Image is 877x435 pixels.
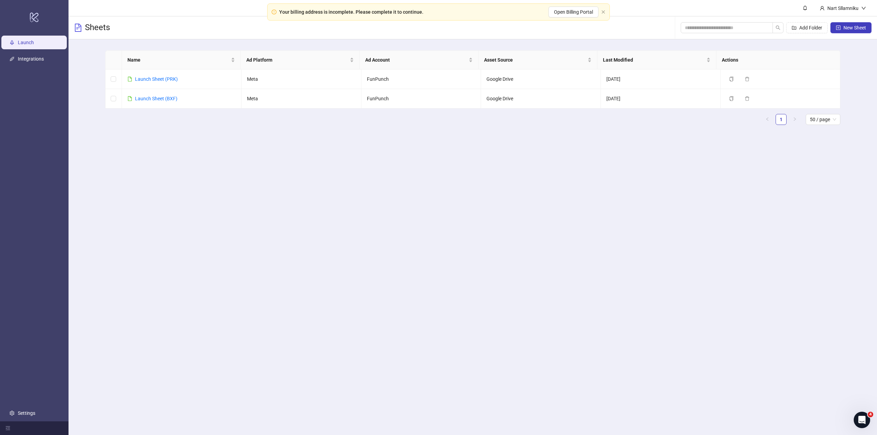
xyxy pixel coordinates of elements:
[776,25,780,30] span: search
[601,89,721,108] td: [DATE]
[481,89,601,108] td: Google Drive
[127,77,132,81] span: file
[603,56,705,64] span: Last Modified
[776,114,787,125] li: 1
[843,25,866,30] span: New Sheet
[554,9,593,15] span: Open Billing Portal
[789,114,800,125] li: Next Page
[793,117,797,121] span: right
[242,89,361,108] td: Meta
[360,51,479,69] th: Ad Account
[18,56,44,62] a: Integrations
[861,6,866,11] span: down
[825,4,861,12] div: Nart Sllamniku
[361,69,481,89] td: FunPunch
[135,96,177,101] a: Launch Sheet (BXF)
[127,56,230,64] span: Name
[820,6,825,11] span: user
[789,114,800,125] button: right
[365,56,467,64] span: Ad Account
[786,22,828,33] button: Add Folder
[74,24,82,32] span: file-text
[745,96,750,101] span: delete
[792,25,796,30] span: folder-add
[279,8,423,16] div: Your billing address is incomplete. Please complete it to continue.
[5,426,10,431] span: menu-fold
[127,96,132,101] span: file
[836,25,841,30] span: plus-square
[484,56,586,64] span: Asset Source
[597,51,716,69] th: Last Modified
[18,40,34,45] a: Launch
[85,22,110,33] h3: Sheets
[601,10,605,14] button: close
[122,51,241,69] th: Name
[729,96,734,101] span: copy
[135,76,178,82] a: Launch Sheet (PRK)
[242,69,361,89] td: Meta
[810,114,836,125] span: 50 / page
[799,25,822,30] span: Add Folder
[18,410,35,416] a: Settings
[716,51,835,69] th: Actions
[765,117,769,121] span: left
[868,412,873,417] span: 4
[745,77,750,81] span: delete
[806,114,840,125] div: Page Size
[729,77,734,81] span: copy
[479,51,597,69] th: Asset Source
[361,89,481,108] td: FunPunch
[762,114,773,125] button: left
[830,22,872,33] button: New Sheet
[854,412,870,428] iframe: Intercom live chat
[803,5,807,10] span: bell
[481,69,601,89] td: Google Drive
[272,10,276,14] span: exclamation-circle
[241,51,360,69] th: Ad Platform
[548,7,598,17] button: Open Billing Portal
[762,114,773,125] li: Previous Page
[246,56,348,64] span: Ad Platform
[601,69,721,89] td: [DATE]
[776,114,786,125] a: 1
